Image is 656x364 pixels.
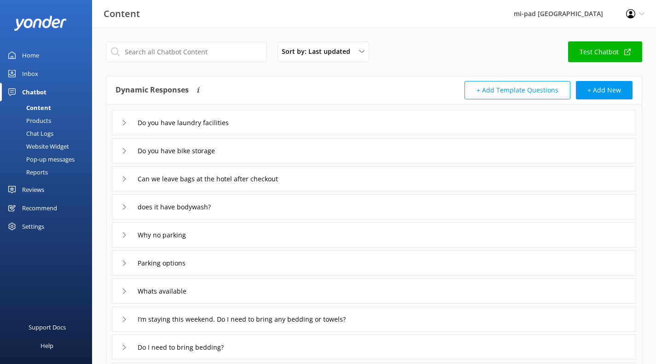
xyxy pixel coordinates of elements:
div: Chat Logs [6,127,53,140]
a: Website Widget [6,140,92,153]
a: Products [6,114,92,127]
a: Chat Logs [6,127,92,140]
span: Sort by: Last updated [282,46,356,57]
div: Reviews [22,180,44,199]
div: Recommend [22,199,57,217]
div: Website Widget [6,140,69,153]
div: Pop-up messages [6,153,75,166]
div: Help [41,336,53,355]
input: Search all Chatbot Content [106,41,267,62]
div: Chatbot [22,83,46,101]
img: yonder-white-logo.png [14,16,67,31]
h4: Dynamic Responses [116,81,189,99]
div: Support Docs [29,318,66,336]
button: + Add New [576,81,633,99]
div: Content [6,101,51,114]
div: Products [6,114,51,127]
button: + Add Template Questions [464,81,570,99]
h3: Content [104,6,140,21]
div: Home [22,46,39,64]
a: Pop-up messages [6,153,92,166]
div: Reports [6,166,48,179]
a: Test Chatbot [568,41,642,62]
a: Reports [6,166,92,179]
div: Settings [22,217,44,236]
a: Content [6,101,92,114]
div: Inbox [22,64,38,83]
